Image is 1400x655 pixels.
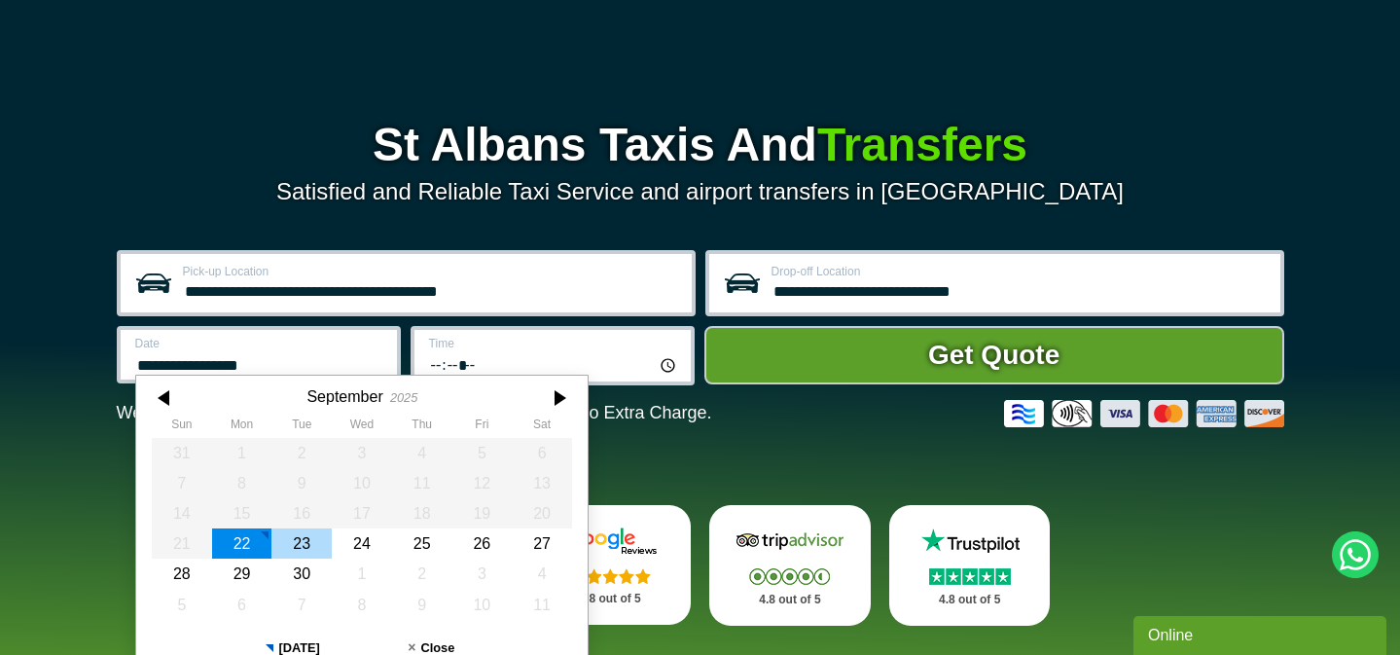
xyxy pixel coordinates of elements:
[152,438,212,468] div: 31 August 2025
[529,505,691,625] a: Google Stars 4.8 out of 5
[512,438,572,468] div: 06 September 2025
[389,390,416,405] div: 2025
[211,559,271,589] div: 29 September 2025
[391,590,451,620] div: 09 October 2025
[817,119,1027,170] span: Transfers
[332,498,392,528] div: 17 September 2025
[451,418,512,437] th: Friday
[306,387,382,406] div: September
[512,528,572,559] div: 27 September 2025
[211,418,271,437] th: Monday
[391,468,451,498] div: 11 September 2025
[211,528,271,559] div: 22 September 2025
[152,528,212,559] div: 21 September 2025
[488,403,711,422] span: The Car at No Extra Charge.
[271,418,332,437] th: Tuesday
[135,338,385,349] label: Date
[183,266,680,277] label: Pick-up Location
[512,468,572,498] div: 13 September 2025
[391,528,451,559] div: 25 September 2025
[117,178,1284,205] p: Satisfied and Reliable Taxi Service and airport transfers in [GEOGRAPHIC_DATA]
[117,403,712,423] p: We Now Accept Card & Contactless Payment In
[391,498,451,528] div: 18 September 2025
[912,527,1028,556] img: Trustpilot
[429,338,679,349] label: Time
[271,528,332,559] div: 23 September 2025
[152,418,212,437] th: Sunday
[1004,400,1284,427] img: Credit And Debit Cards
[451,468,512,498] div: 12 September 2025
[451,528,512,559] div: 26 September 2025
[271,559,332,589] div: 30 September 2025
[391,559,451,589] div: 02 October 2025
[332,559,392,589] div: 01 October 2025
[889,505,1051,626] a: Trustpilot Stars 4.8 out of 5
[570,568,651,584] img: Stars
[117,122,1284,168] h1: St Albans Taxis And
[929,568,1011,585] img: Stars
[332,438,392,468] div: 03 September 2025
[512,498,572,528] div: 20 September 2025
[704,326,1284,384] button: Get Quote
[749,568,830,585] img: Stars
[152,590,212,620] div: 05 October 2025
[551,587,669,611] p: 4.8 out of 5
[211,468,271,498] div: 08 September 2025
[772,266,1269,277] label: Drop-off Location
[332,468,392,498] div: 10 September 2025
[512,590,572,620] div: 11 October 2025
[552,527,668,556] img: Google
[211,590,271,620] div: 06 October 2025
[211,438,271,468] div: 01 September 2025
[332,590,392,620] div: 08 October 2025
[332,528,392,559] div: 24 September 2025
[451,498,512,528] div: 19 September 2025
[732,527,848,556] img: Tripadvisor
[152,559,212,589] div: 28 September 2025
[391,418,451,437] th: Thursday
[271,590,332,620] div: 07 October 2025
[512,418,572,437] th: Saturday
[332,418,392,437] th: Wednesday
[709,505,871,626] a: Tripadvisor Stars 4.8 out of 5
[731,588,849,612] p: 4.8 out of 5
[451,590,512,620] div: 10 October 2025
[211,498,271,528] div: 15 September 2025
[512,559,572,589] div: 04 October 2025
[911,588,1029,612] p: 4.8 out of 5
[391,438,451,468] div: 04 September 2025
[271,438,332,468] div: 02 September 2025
[451,438,512,468] div: 05 September 2025
[152,498,212,528] div: 14 September 2025
[271,498,332,528] div: 16 September 2025
[1133,612,1390,655] iframe: chat widget
[152,468,212,498] div: 07 September 2025
[271,468,332,498] div: 09 September 2025
[451,559,512,589] div: 03 October 2025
